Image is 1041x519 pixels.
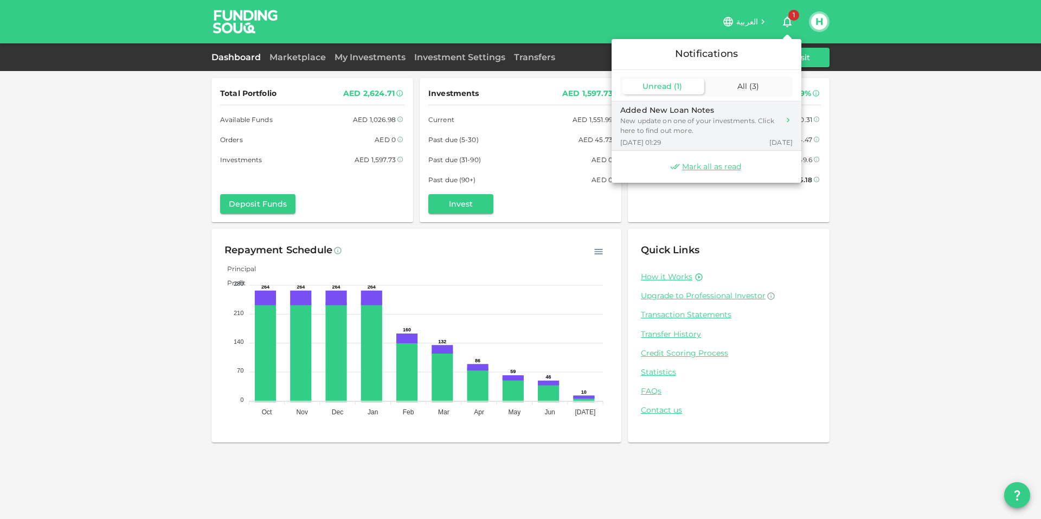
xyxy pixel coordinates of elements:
[674,81,682,91] span: ( 1 )
[620,138,661,147] span: [DATE] 01:29
[749,81,759,91] span: ( 3 )
[737,81,747,91] span: All
[682,162,741,172] span: Mark all as read
[620,116,779,136] div: New update on one of your investments. Click here to find out more.
[675,48,738,60] span: Notifications
[642,81,672,91] span: Unread
[620,105,779,116] div: Added New Loan Notes
[769,138,793,147] span: [DATE]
